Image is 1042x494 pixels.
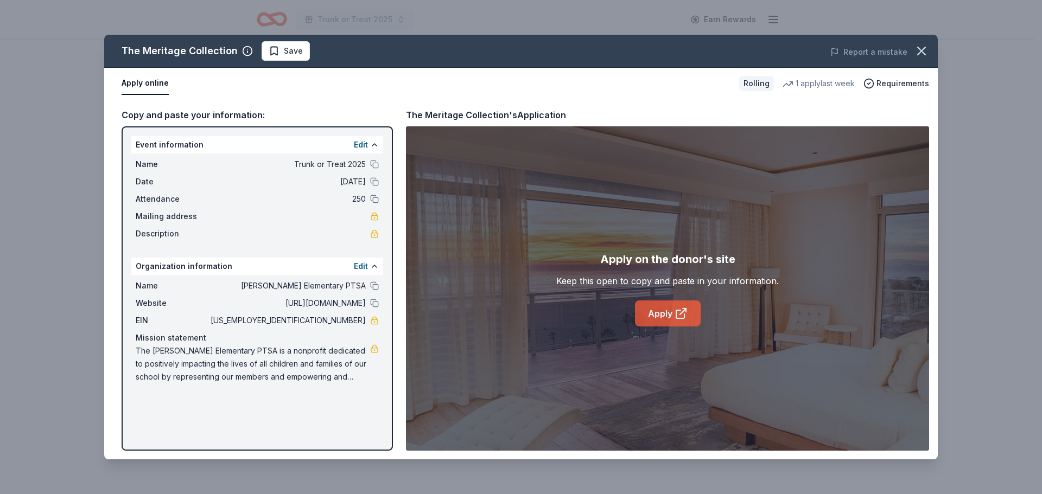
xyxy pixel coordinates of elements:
span: Name [136,158,208,171]
div: The Meritage Collection [122,42,238,60]
span: Requirements [876,77,929,90]
button: Save [262,41,310,61]
span: [PERSON_NAME] Elementary PTSA [208,279,366,292]
span: Date [136,175,208,188]
span: [DATE] [208,175,366,188]
div: Copy and paste your information: [122,108,393,122]
div: The Meritage Collection's Application [406,108,566,122]
span: Website [136,297,208,310]
button: Edit [354,260,368,273]
span: Mailing address [136,210,208,223]
a: Apply [635,300,701,326]
div: Event information [131,136,383,153]
button: Apply online [122,72,169,95]
div: Apply on the donor's site [600,251,735,268]
span: Name [136,279,208,292]
span: 250 [208,193,366,206]
span: EIN [136,314,208,327]
div: Mission statement [136,331,379,344]
button: Report a mistake [830,46,907,59]
span: Attendance [136,193,208,206]
span: [US_EMPLOYER_IDENTIFICATION_NUMBER] [208,314,366,327]
span: Description [136,227,208,240]
div: 1 apply last week [783,77,855,90]
span: The [PERSON_NAME] Elementary PTSA is a nonprofit dedicated to positively impacting the lives of a... [136,344,370,383]
span: Save [284,44,303,57]
button: Requirements [863,77,929,90]
div: Rolling [739,76,774,91]
div: Organization information [131,258,383,275]
span: Trunk or Treat 2025 [208,158,366,171]
span: [URL][DOMAIN_NAME] [208,297,366,310]
button: Edit [354,138,368,151]
div: Keep this open to copy and paste in your information. [556,274,779,287]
